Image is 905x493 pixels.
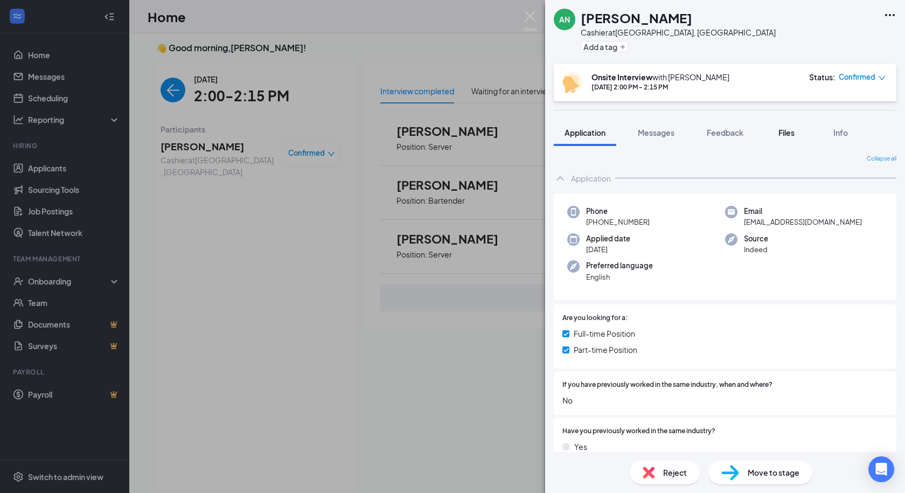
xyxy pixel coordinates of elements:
[748,467,799,478] span: Move to stage
[562,313,628,323] span: Are you looking for a:
[586,260,653,271] span: Preferred language
[833,128,848,137] span: Info
[581,41,629,52] button: PlusAdd a tag
[574,441,587,453] span: Yes
[868,456,894,482] div: Open Intercom Messenger
[744,217,862,227] span: [EMAIL_ADDRESS][DOMAIN_NAME]
[778,128,795,137] span: Files
[562,426,715,436] span: Have you previously worked in the same industry?
[571,173,611,184] div: Application
[586,272,653,282] span: English
[581,9,692,27] h1: [PERSON_NAME]
[744,206,862,217] span: Email
[554,172,567,185] svg: ChevronUp
[638,128,674,137] span: Messages
[839,72,875,82] span: Confirmed
[883,9,896,22] svg: Ellipses
[565,128,605,137] span: Application
[586,206,650,217] span: Phone
[591,72,652,82] b: Onsite Interview
[619,44,626,50] svg: Plus
[574,328,635,339] span: Full-time Position
[878,74,886,82] span: down
[591,72,729,82] div: with [PERSON_NAME]
[562,394,888,406] span: No
[562,380,772,390] span: If you have previously worked in the same industry, when and where?
[591,82,729,92] div: [DATE] 2:00 PM - 2:15 PM
[586,217,650,227] span: [PHONE_NUMBER]
[586,233,630,244] span: Applied date
[581,27,776,38] div: Cashier at [GEOGRAPHIC_DATA], [GEOGRAPHIC_DATA]
[867,155,896,163] span: Collapse all
[744,233,768,244] span: Source
[663,467,687,478] span: Reject
[586,244,630,255] span: [DATE]
[574,344,637,356] span: Part-time Position
[744,244,768,255] span: Indeed
[559,14,570,25] div: AN
[707,128,743,137] span: Feedback
[809,72,836,82] div: Status :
